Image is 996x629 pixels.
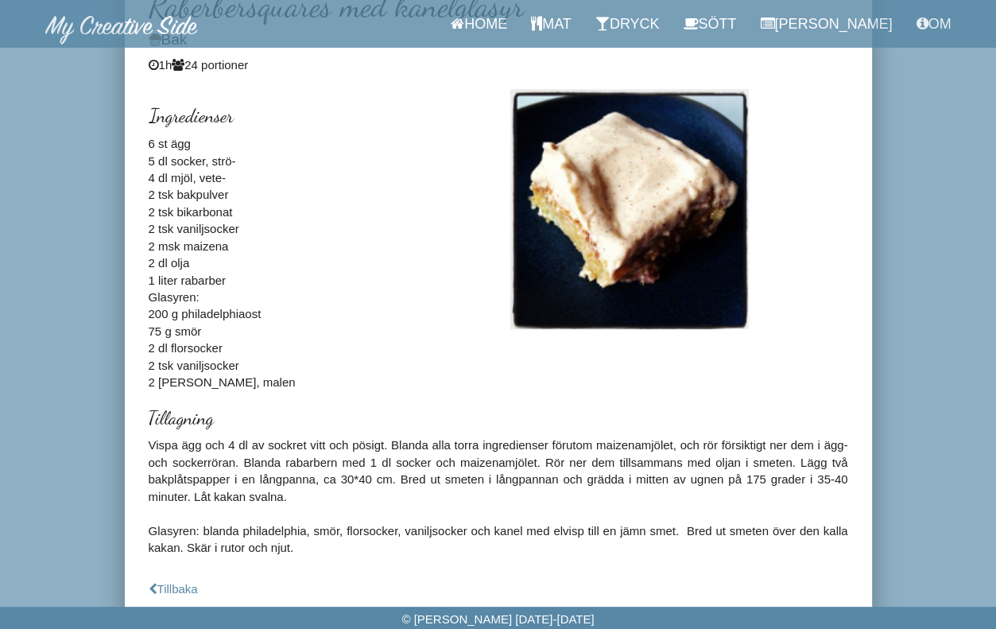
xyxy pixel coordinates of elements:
a: Tillbaka [149,582,198,596]
img: MyCreativeSide [45,16,198,45]
h3: Tillagning [149,408,848,429]
h3: Ingredienser [149,106,486,126]
p: Vispa ägg och 4 dl av sockret vitt och pösigt. Blanda alla torra ingredienser förutom maizenamjöl... [149,437,848,556]
img: Receptbild [510,89,749,329]
div: 6 st ägg 5 dl socker, strö- 4 dl mjöl, vete- 2 tsk bakpulver 2 tsk bikarbonat 2 tsk vaniljsocker ... [137,89,498,390]
div: 1h 24 portioner [149,56,848,73]
span: © [PERSON_NAME] [DATE]-[DATE] [401,612,594,626]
